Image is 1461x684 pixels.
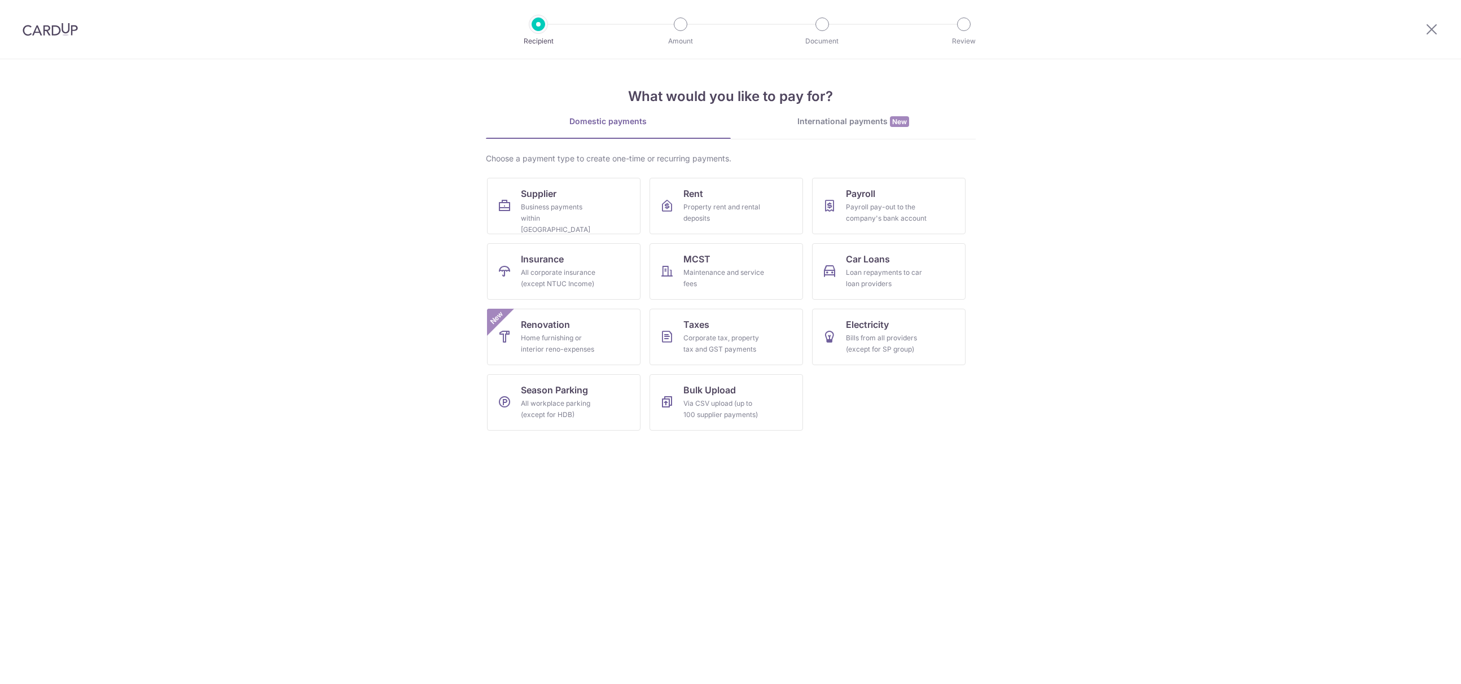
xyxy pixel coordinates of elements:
a: MCSTMaintenance and service fees [650,243,803,300]
span: MCST [683,252,710,266]
a: Season ParkingAll workplace parking (except for HDB) [487,374,640,431]
span: Rent [683,187,703,200]
div: Payroll pay-out to the company's bank account [846,201,927,224]
div: International payments [731,116,976,128]
a: Car LoansLoan repayments to car loan providers [812,243,966,300]
a: Bulk UploadVia CSV upload (up to 100 supplier payments) [650,374,803,431]
div: Bills from all providers (except for SP group) [846,332,927,355]
span: New [487,309,506,327]
span: Taxes [683,318,709,331]
h4: What would you like to pay for? [486,86,976,107]
span: Renovation [521,318,570,331]
p: Recipient [497,36,580,47]
span: Supplier [521,187,556,200]
a: RentProperty rent and rental deposits [650,178,803,234]
span: Season Parking [521,383,588,397]
span: Payroll [846,187,875,200]
div: Business payments within [GEOGRAPHIC_DATA] [521,201,602,235]
div: Loan repayments to car loan providers [846,267,927,290]
div: All corporate insurance (except NTUC Income) [521,267,602,290]
div: Corporate tax, property tax and GST payments [683,332,765,355]
a: ElectricityBills from all providers (except for SP group) [812,309,966,365]
div: Maintenance and service fees [683,267,765,290]
a: SupplierBusiness payments within [GEOGRAPHIC_DATA] [487,178,640,234]
span: Electricity [846,318,889,331]
a: InsuranceAll corporate insurance (except NTUC Income) [487,243,640,300]
a: RenovationHome furnishing or interior reno-expensesNew [487,309,640,365]
div: Home furnishing or interior reno-expenses [521,332,602,355]
div: Choose a payment type to create one-time or recurring payments. [486,153,976,164]
span: Car Loans [846,252,890,266]
img: CardUp [23,23,78,36]
span: Insurance [521,252,564,266]
span: Bulk Upload [683,383,736,397]
span: New [890,116,909,127]
a: TaxesCorporate tax, property tax and GST payments [650,309,803,365]
div: All workplace parking (except for HDB) [521,398,602,420]
div: Via CSV upload (up to 100 supplier payments) [683,398,765,420]
div: Property rent and rental deposits [683,201,765,224]
p: Document [780,36,864,47]
a: PayrollPayroll pay-out to the company's bank account [812,178,966,234]
p: Review [922,36,1006,47]
p: Amount [639,36,722,47]
div: Domestic payments [486,116,731,127]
